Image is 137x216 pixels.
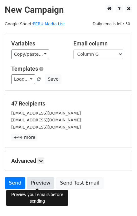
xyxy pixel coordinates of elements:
[11,74,35,84] a: Load...
[91,21,132,26] a: Daily emails left: 50
[11,118,81,122] small: [EMAIL_ADDRESS][DOMAIN_NAME]
[11,111,81,115] small: [EMAIL_ADDRESS][DOMAIN_NAME]
[27,177,54,189] a: Preview
[6,190,68,206] div: Preview your emails before sending
[106,186,137,216] iframe: Chat Widget
[11,49,49,59] a: Copy/paste...
[11,134,37,141] a: +44 more
[91,21,132,27] span: Daily emails left: 50
[5,177,25,189] a: Send
[5,21,65,26] small: Google Sheet:
[11,100,126,107] h5: 47 Recipients
[5,5,132,15] h2: New Campaign
[11,40,64,47] h5: Variables
[45,74,61,84] button: Save
[11,157,126,164] h5: Advanced
[73,40,126,47] h5: Email column
[33,21,65,26] a: PERU Media List
[11,125,81,129] small: [EMAIL_ADDRESS][DOMAIN_NAME]
[56,177,103,189] a: Send Test Email
[11,65,38,72] a: Templates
